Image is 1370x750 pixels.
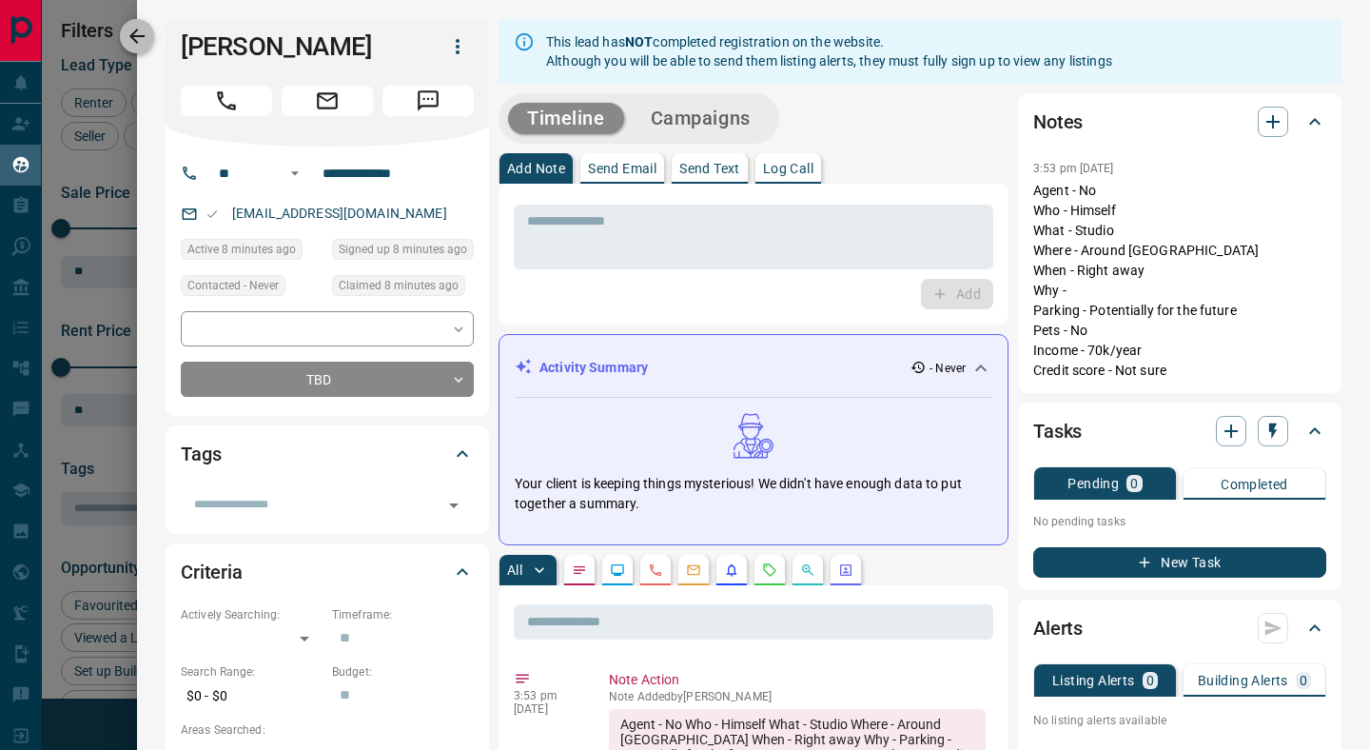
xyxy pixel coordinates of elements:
div: Alerts [1033,605,1326,651]
p: All [507,563,522,577]
p: Budget: [332,663,474,681]
button: Open [440,492,467,519]
svg: Email Valid [205,207,219,221]
p: Send Text [679,162,740,175]
p: Agent - No Who - Himself What - Studio Where - Around [GEOGRAPHIC_DATA] When - Right away Why - P... [1033,181,1326,381]
div: Mon Sep 15 2025 [332,239,474,266]
p: Building Alerts [1198,674,1288,687]
strong: NOT [625,34,653,49]
p: 3:53 pm [514,689,580,702]
p: Timeframe: [332,606,474,623]
svg: Requests [762,562,777,578]
div: Notes [1033,99,1326,145]
div: Mon Sep 15 2025 [332,275,474,302]
h2: Alerts [1033,613,1083,643]
p: Pending [1067,477,1119,490]
p: Areas Searched: [181,721,474,739]
button: Campaigns [632,103,770,134]
p: Activity Summary [539,358,648,378]
span: Contacted - Never [187,276,279,295]
div: Activity Summary- Never [515,350,992,385]
h2: Criteria [181,557,243,587]
button: Open [284,162,306,185]
svg: Emails [686,562,701,578]
p: Note Added by [PERSON_NAME] [609,690,986,703]
p: $0 - $0 [181,681,323,712]
svg: Lead Browsing Activity [610,562,625,578]
svg: Opportunities [800,562,815,578]
svg: Calls [648,562,663,578]
svg: Agent Actions [838,562,853,578]
span: Signed up 8 minutes ago [339,240,467,259]
p: Add Note [507,162,565,175]
span: Active 8 minutes ago [187,240,296,259]
p: Listing Alerts [1052,674,1135,687]
div: Tasks [1033,408,1326,454]
p: 0 [1146,674,1154,687]
div: Mon Sep 15 2025 [181,239,323,266]
p: - Never [930,360,966,377]
p: 0 [1130,477,1138,490]
button: New Task [1033,547,1326,578]
span: Claimed 8 minutes ago [339,276,459,295]
p: Search Range: [181,663,323,681]
span: Email [282,86,373,116]
h2: Tags [181,439,221,469]
p: Send Email [588,162,656,175]
p: No pending tasks [1033,507,1326,536]
h2: Notes [1033,107,1083,137]
p: 3:53 pm [DATE] [1033,162,1114,175]
p: 0 [1300,674,1307,687]
div: This lead has completed registration on the website. Although you will be able to send them listi... [546,25,1112,78]
p: Actively Searching: [181,606,323,623]
span: Call [181,86,272,116]
p: Your client is keeping things mysterious! We didn't have enough data to put together a summary. [515,474,992,514]
p: No listing alerts available [1033,712,1326,729]
svg: Notes [572,562,587,578]
h2: Tasks [1033,416,1082,446]
div: TBD [181,362,474,397]
p: [DATE] [514,702,580,716]
div: Criteria [181,549,474,595]
div: Tags [181,431,474,477]
h1: [PERSON_NAME] [181,31,413,62]
p: Log Call [763,162,813,175]
p: Completed [1221,478,1288,491]
svg: Listing Alerts [724,562,739,578]
p: Note Action [609,670,986,690]
a: [EMAIL_ADDRESS][DOMAIN_NAME] [232,206,447,221]
span: Message [382,86,474,116]
button: Timeline [508,103,624,134]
